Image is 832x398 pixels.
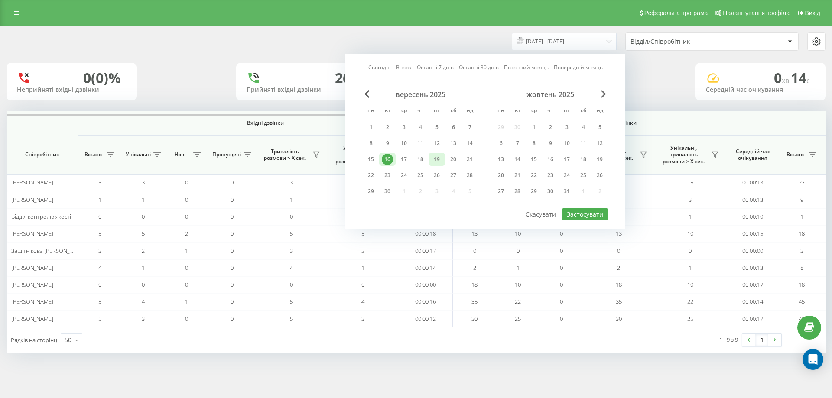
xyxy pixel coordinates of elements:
[231,281,234,288] span: 0
[361,298,364,305] span: 4
[363,153,379,166] div: пн 15 вер 2025 р.
[11,213,71,220] span: Відділ контролю якості
[445,137,461,150] div: сб 13 вер 2025 р.
[526,137,542,150] div: ср 8 жовт 2025 р.
[594,122,605,133] div: 5
[11,247,86,255] span: Защітнікова [PERSON_NAME]
[185,196,188,204] span: 0
[398,170,409,181] div: 24
[379,185,396,198] div: вт 30 вер 2025 р.
[799,315,805,323] span: 41
[495,138,507,149] div: 6
[509,169,526,182] div: вт 21 жовт 2025 р.
[559,153,575,166] div: пт 17 жовт 2025 р.
[594,154,605,165] div: 19
[561,170,572,181] div: 24
[412,169,429,182] div: чт 25 вер 2025 р.
[365,186,377,197] div: 29
[381,105,394,118] abbr: вівторок
[687,178,693,186] span: 15
[578,138,589,149] div: 11
[723,10,790,16] span: Налаштування профілю
[399,311,453,327] td: 00:00:12
[431,170,442,181] div: 26
[512,138,523,149] div: 7
[142,213,145,220] span: 0
[363,169,379,182] div: пн 22 вер 2025 р.
[365,122,377,133] div: 1
[247,86,356,94] div: Прийняті вхідні дзвінки
[545,170,556,181] div: 23
[494,105,507,118] abbr: понеділок
[591,169,608,182] div: нд 26 жовт 2025 р.
[231,213,234,220] span: 0
[212,151,241,158] span: Пропущені
[461,153,478,166] div: нд 21 вер 2025 р.
[459,63,499,71] a: Останні 30 днів
[509,137,526,150] div: вт 7 жовт 2025 р.
[561,122,572,133] div: 3
[11,281,53,288] span: [PERSON_NAME]
[185,247,188,255] span: 1
[719,335,738,344] div: 1 - 9 з 9
[726,174,780,191] td: 00:00:13
[528,170,539,181] div: 22
[169,151,191,158] span: Нові
[231,264,234,272] span: 0
[382,154,393,165] div: 16
[562,208,608,220] button: Застосувати
[415,138,426,149] div: 11
[429,169,445,182] div: пт 26 вер 2025 р.
[290,281,293,288] span: 0
[290,178,293,186] span: 3
[98,281,101,288] span: 0
[412,121,429,134] div: чт 4 вер 2025 р.
[98,178,101,186] span: 3
[659,145,708,165] span: Унікальні, тривалість розмови > Х сек.
[231,247,234,255] span: 0
[14,151,70,158] span: Співробітник
[142,281,145,288] span: 0
[578,122,589,133] div: 4
[185,298,188,305] span: 1
[445,153,461,166] div: сб 20 вер 2025 р.
[515,315,521,323] span: 25
[361,264,364,272] span: 1
[559,169,575,182] div: пт 24 жовт 2025 р.
[361,247,364,255] span: 2
[396,137,412,150] div: ср 10 вер 2025 р.
[515,298,521,305] span: 22
[448,170,459,181] div: 27
[561,138,572,149] div: 10
[755,334,768,346] a: 1
[560,105,573,118] abbr: п’ятниця
[461,121,478,134] div: нд 7 вер 2025 р.
[379,169,396,182] div: вт 23 вер 2025 р.
[471,281,478,288] span: 18
[726,293,780,310] td: 00:00:14
[526,121,542,134] div: ср 1 жовт 2025 р.
[545,138,556,149] div: 9
[231,196,234,204] span: 0
[791,68,810,87] span: 14
[142,315,145,323] span: 3
[290,230,293,237] span: 5
[414,105,427,118] abbr: четвер
[17,86,126,94] div: Неприйняті вхідні дзвінки
[98,230,101,237] span: 5
[689,196,692,204] span: 3
[331,145,381,165] span: Унікальні, тривалість розмови > Х сек.
[365,170,377,181] div: 22
[398,154,409,165] div: 17
[800,196,803,204] span: 9
[726,276,780,293] td: 00:00:17
[11,178,53,186] span: [PERSON_NAME]
[687,298,693,305] span: 22
[431,122,442,133] div: 5
[11,336,58,344] span: Рядків на сторінці
[231,178,234,186] span: 0
[542,137,559,150] div: чт 9 жовт 2025 р.
[560,298,563,305] span: 0
[361,315,364,323] span: 3
[554,63,603,71] a: Попередній місяць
